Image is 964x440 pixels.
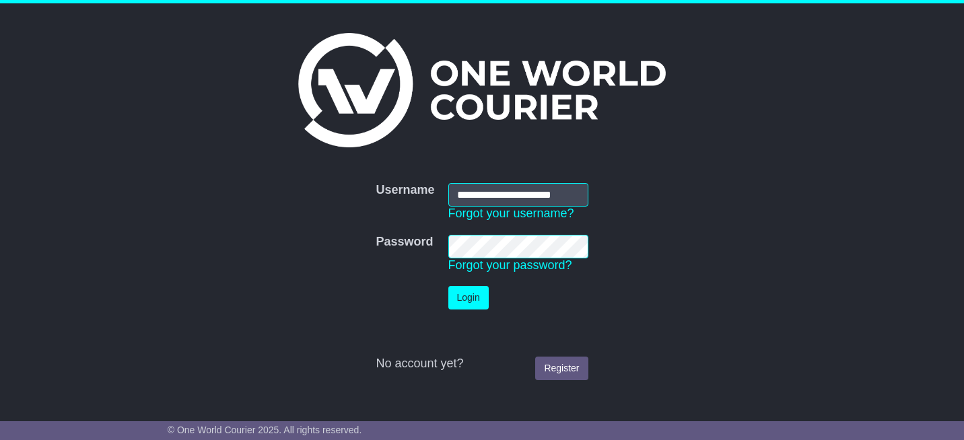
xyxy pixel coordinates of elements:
[448,286,489,309] button: Login
[448,207,574,220] a: Forgot your username?
[535,357,588,380] a: Register
[298,33,666,147] img: One World
[448,258,572,272] a: Forgot your password?
[376,235,433,250] label: Password
[376,183,434,198] label: Username
[168,425,362,435] span: © One World Courier 2025. All rights reserved.
[376,357,588,371] div: No account yet?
